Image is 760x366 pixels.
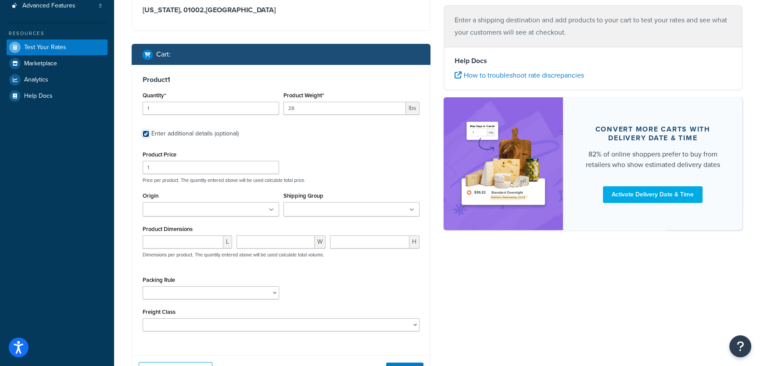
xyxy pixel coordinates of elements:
[143,6,419,14] h3: [US_STATE], 01002 , [GEOGRAPHIC_DATA]
[455,14,731,39] p: Enter a shipping destination and add products to your cart to test your rates and see what your c...
[223,235,232,249] span: L
[143,309,176,315] label: Freight Class
[455,56,731,66] h4: Help Docs
[455,70,584,80] a: How to troubleshoot rate discrepancies
[315,235,326,249] span: W
[151,128,239,140] div: Enter additional details (optional)
[143,92,166,99] label: Quantity*
[283,92,324,99] label: Product Weight*
[729,335,751,357] button: Open Resource Center
[7,72,108,88] a: Analytics
[24,44,66,51] span: Test Your Rates
[140,252,324,258] p: Dimensions per product. The quantity entered above will be used calculate total volume.
[283,192,323,199] label: Shipping Group
[24,60,57,68] span: Marketplace
[156,50,171,58] h2: Cart :
[99,2,102,10] span: 3
[283,102,406,115] input: 0.00
[409,235,419,249] span: H
[140,177,422,183] p: Price per product. The quantity entered above will be used calculate total price.
[7,88,108,104] a: Help Docs
[24,92,53,100] span: Help Docs
[22,2,75,10] span: Advanced Features
[584,149,721,170] div: 82% of online shoppers prefer to buy from retailers who show estimated delivery dates
[7,30,108,37] div: Resources
[143,75,419,84] h3: Product 1
[457,110,550,217] img: feature-image-ddt-36eae7f7280da8017bfb280eaccd9c446f90b1fe08728e4019434db127062ab4.png
[143,226,193,232] label: Product Dimensions
[24,76,48,84] span: Analytics
[143,102,279,115] input: 0.0
[7,56,108,71] a: Marketplace
[143,131,149,137] input: Enter additional details (optional)
[584,125,721,142] div: Convert more carts with delivery date & time
[143,277,175,283] label: Packing Rule
[143,151,176,158] label: Product Price
[7,39,108,55] a: Test Your Rates
[406,102,419,115] span: lbs
[603,186,703,203] a: Activate Delivery Date & Time
[143,192,158,199] label: Origin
